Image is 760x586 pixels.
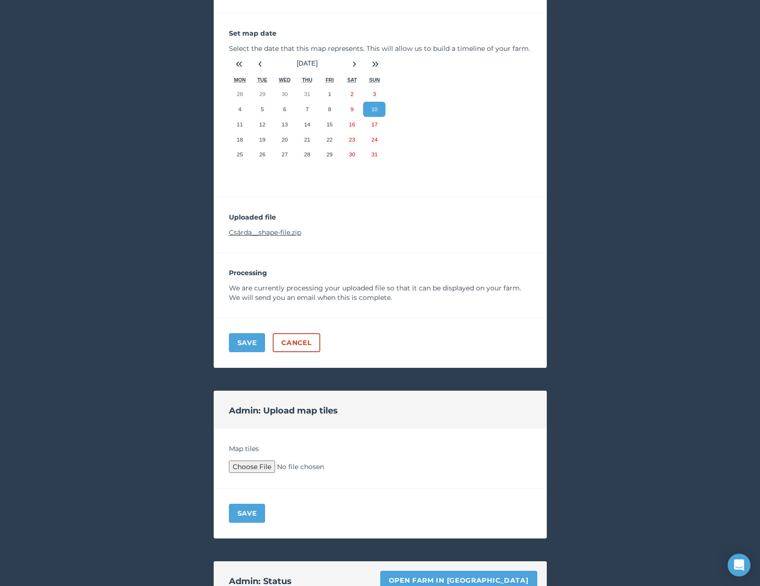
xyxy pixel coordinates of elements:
div: Open Intercom Messenger [728,554,750,576]
button: 18 August 2025 [229,132,251,147]
button: 28 July 2025 [229,86,251,102]
a: Cancel [273,333,320,352]
abbr: 28 July 2025 [237,91,243,97]
abbr: Wednesday [279,77,291,83]
p: Select the date that this map represents. This will allow us to build a timeline of your farm. [229,44,532,53]
a: Csárda__shape-file.zip [229,228,301,237]
button: 4 August 2025 [229,102,251,117]
p: Set map date [229,29,532,38]
abbr: 27 August 2025 [282,151,288,157]
abbr: 5 August 2025 [261,106,264,112]
button: 31 August 2025 [363,147,385,162]
button: Save [229,333,266,352]
button: 11 August 2025 [229,117,251,132]
abbr: 29 July 2025 [259,91,266,97]
abbr: 19 August 2025 [259,136,266,143]
abbr: Monday [234,77,246,83]
abbr: Saturday [347,77,357,83]
button: 27 August 2025 [274,147,296,162]
p: Uploaded file [229,212,532,222]
abbr: 23 August 2025 [349,136,355,143]
button: « [229,53,250,74]
abbr: 3 August 2025 [373,91,376,97]
button: 31 July 2025 [296,86,318,102]
button: 23 August 2025 [341,132,363,147]
h4: Map tiles [229,444,532,453]
button: 8 August 2025 [318,102,341,117]
button: 26 August 2025 [251,147,274,162]
button: 12 August 2025 [251,117,274,132]
abbr: 8 August 2025 [328,106,331,112]
button: ‹ [250,53,271,74]
abbr: 31 August 2025 [371,151,377,157]
button: 29 August 2025 [318,147,341,162]
button: 1 August 2025 [318,86,341,102]
button: 10 August 2025 [363,102,385,117]
button: 14 August 2025 [296,117,318,132]
abbr: 9 August 2025 [351,106,354,112]
button: 13 August 2025 [274,117,296,132]
button: 22 August 2025 [318,132,341,147]
button: 17 August 2025 [363,117,385,132]
button: 19 August 2025 [251,132,274,147]
p: Processing [229,268,532,278]
abbr: 15 August 2025 [326,121,333,127]
button: 6 August 2025 [274,102,296,117]
p: We are currently processing your uploaded file so that it can be displayed on your farm. We will ... [229,283,532,302]
abbr: Tuesday [257,77,267,83]
button: [DATE] [271,53,344,74]
abbr: 28 August 2025 [304,151,310,157]
h2: Admin: Upload map tiles [229,404,338,417]
abbr: Friday [326,77,334,83]
button: 29 July 2025 [251,86,274,102]
button: 25 August 2025 [229,147,251,162]
button: 7 August 2025 [296,102,318,117]
button: 28 August 2025 [296,147,318,162]
button: » [365,53,386,74]
abbr: 17 August 2025 [371,121,377,127]
abbr: 10 August 2025 [371,106,377,112]
abbr: 20 August 2025 [282,136,288,143]
abbr: 18 August 2025 [237,136,243,143]
button: 2 August 2025 [341,86,363,102]
button: 21 August 2025 [296,132,318,147]
button: 15 August 2025 [318,117,341,132]
button: 30 July 2025 [274,86,296,102]
button: 24 August 2025 [363,132,385,147]
button: 20 August 2025 [274,132,296,147]
button: 16 August 2025 [341,117,363,132]
abbr: 29 August 2025 [326,151,333,157]
button: 3 August 2025 [363,86,385,102]
abbr: 25 August 2025 [237,151,243,157]
button: 30 August 2025 [341,147,363,162]
abbr: 24 August 2025 [371,136,377,143]
abbr: 30 August 2025 [349,151,355,157]
abbr: 26 August 2025 [259,151,266,157]
abbr: Thursday [302,77,313,83]
button: Save [229,504,266,523]
abbr: 30 July 2025 [282,91,288,97]
abbr: 22 August 2025 [326,136,333,143]
abbr: 11 August 2025 [237,121,243,127]
span: [DATE] [296,59,317,67]
abbr: 31 July 2025 [304,91,310,97]
button: 5 August 2025 [251,102,274,117]
button: › [344,53,365,74]
abbr: 7 August 2025 [306,106,308,112]
button: 9 August 2025 [341,102,363,117]
abbr: 21 August 2025 [304,136,310,143]
abbr: 16 August 2025 [349,121,355,127]
abbr: 12 August 2025 [259,121,266,127]
abbr: 13 August 2025 [282,121,288,127]
abbr: 6 August 2025 [283,106,286,112]
abbr: 4 August 2025 [238,106,241,112]
abbr: 2 August 2025 [351,91,354,97]
abbr: 1 August 2025 [328,91,331,97]
abbr: Sunday [369,77,380,83]
abbr: 14 August 2025 [304,121,310,127]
